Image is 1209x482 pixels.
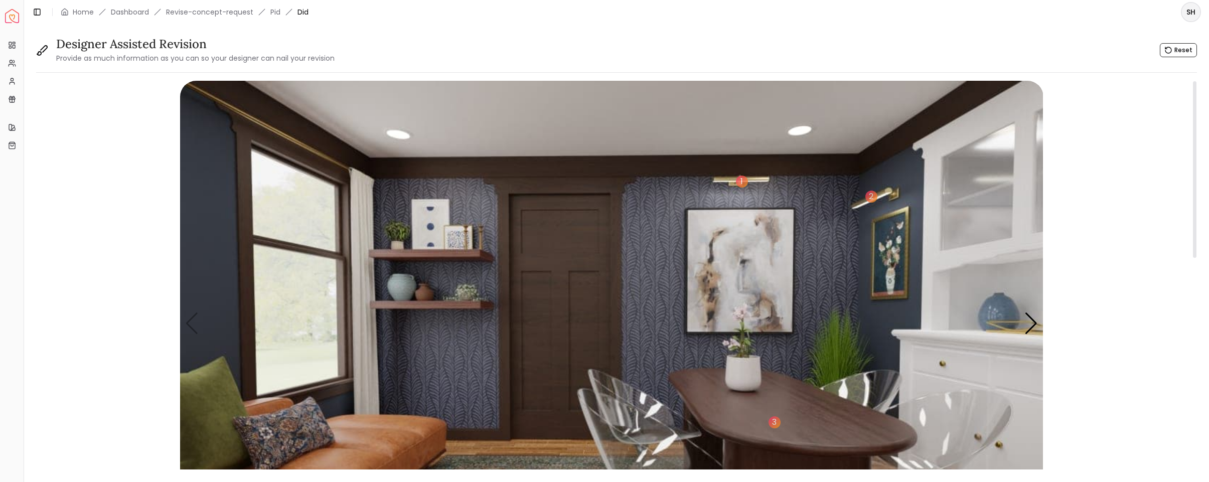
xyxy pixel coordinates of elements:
[5,9,19,23] a: Spacejoy
[1160,43,1197,57] button: Reset
[56,53,335,63] small: Provide as much information as you can so your designer can nail your revision
[297,7,309,17] span: Did
[865,191,877,203] div: 2
[111,7,149,17] a: Dashboard
[56,36,335,52] h3: Designer Assisted Revision
[736,176,748,188] div: 1
[166,7,253,17] a: Revise-concept-request
[61,7,309,17] nav: breadcrumb
[73,7,94,17] a: Home
[5,9,19,23] img: Spacejoy Logo
[769,416,781,428] div: 3
[1182,3,1200,21] span: SH
[1181,2,1201,22] button: SH
[270,7,280,17] a: Pid
[1024,312,1038,335] div: Next slide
